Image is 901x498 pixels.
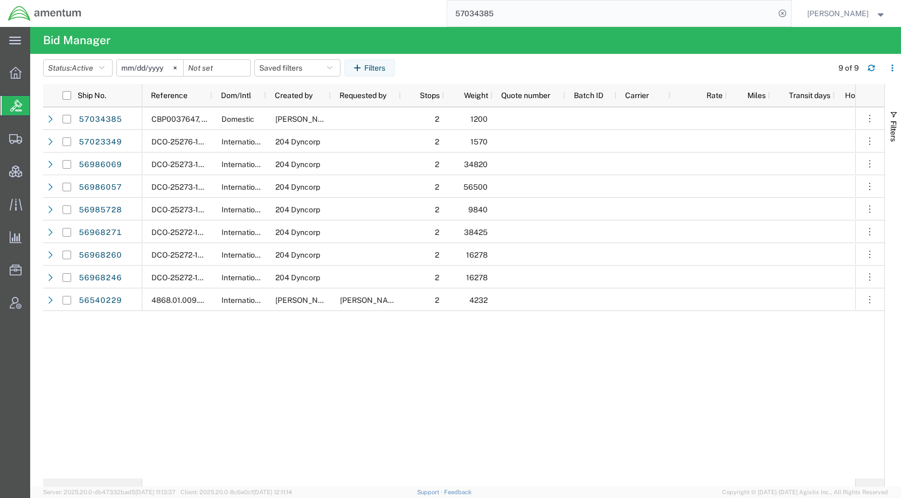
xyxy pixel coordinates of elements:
a: 56985728 [78,202,122,219]
img: logo [8,5,82,22]
h4: Bid Manager [43,27,110,54]
span: Transit days [779,91,830,100]
span: 34820 [464,160,488,169]
span: 9840 [468,205,488,214]
span: 2 [435,160,439,169]
span: 204 Dyncorp [275,205,320,214]
span: Server: 2025.20.0-db47332bad5 [43,489,176,495]
span: Hot [845,91,858,100]
span: International [221,205,266,214]
span: Quote number [501,91,550,100]
span: International [221,183,266,191]
span: DCO-25272-168840 [151,273,222,282]
span: Active [72,64,93,72]
button: Status:Active [43,59,113,77]
span: Weight [453,91,488,100]
span: Ship No. [78,91,106,100]
span: [DATE] 11:13:37 [135,489,176,495]
input: Not set [184,60,250,76]
span: 2 [435,296,439,305]
span: [DATE] 12:11:14 [253,489,292,495]
a: 56968260 [78,247,122,264]
span: Dom/Intl [221,91,251,100]
span: 16278 [466,251,488,259]
a: 57034385 [78,111,122,128]
span: 2 [435,183,439,191]
span: International [221,160,266,169]
a: 56540229 [78,292,122,309]
span: 4868.01.009.C.0007AA.EG.AMTODC [151,296,281,305]
span: Amenew Masho [340,296,401,305]
span: 38425 [464,228,488,237]
a: 57023349 [78,134,122,151]
span: Carrier [625,91,649,100]
button: [PERSON_NAME] [807,7,886,20]
span: Kent Gilman [807,8,869,19]
span: 204 Dyncorp [275,160,320,169]
span: Created by [275,91,313,100]
span: 2 [435,115,439,123]
span: 2 [435,251,439,259]
span: Rate [679,91,723,100]
span: 204 Dyncorp [275,273,320,282]
span: 1570 [470,137,488,146]
input: Not set [117,60,183,76]
span: 2 [435,228,439,237]
span: International [221,137,266,146]
span: Domestic [221,115,254,123]
span: 2 [435,137,439,146]
span: DCO-25273-168932 [151,183,222,191]
span: DCO-25272-168842 [151,228,221,237]
span: 204 Dyncorp [275,137,320,146]
span: 4232 [469,296,488,305]
span: DCO-25276-169094 [151,137,223,146]
span: International [221,251,266,259]
span: DCO-25273-168930 [151,205,223,214]
span: DCO-25273-168931 [151,160,221,169]
span: Miles [736,91,766,100]
span: 2 [435,205,439,214]
a: 56986069 [78,156,122,174]
span: Steven Alcott [275,115,337,123]
span: 16278 [466,273,488,282]
span: 204 Dyncorp [275,228,320,237]
span: 56500 [463,183,488,191]
span: Client: 2025.20.0-8c6e0cf [181,489,292,495]
span: Amenew Masho [275,296,337,305]
a: Support [417,489,444,495]
button: Saved filters [254,59,341,77]
span: Batch ID [574,91,604,100]
div: 9 of 9 [838,63,859,74]
span: International [221,273,266,282]
span: 204 Dyncorp [275,251,320,259]
span: 2 [435,273,439,282]
a: 56968246 [78,269,122,287]
input: Search for shipment number, reference number [447,1,775,26]
span: Stops [410,91,440,100]
span: 1200 [470,115,488,123]
span: International [221,228,266,237]
a: 56986057 [78,179,122,196]
a: 56968271 [78,224,122,241]
button: Filters [344,59,395,77]
span: Requested by [339,91,386,100]
span: 204 Dyncorp [275,183,320,191]
span: International [221,296,266,305]
a: Feedback [444,489,472,495]
span: DCO-25272-168841 [151,251,220,259]
span: Copyright © [DATE]-[DATE] Agistix Inc., All Rights Reserved [722,488,888,497]
span: CBP0037647, CBP0038477 [151,115,249,123]
span: Filters [889,121,898,142]
span: Reference [151,91,188,100]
